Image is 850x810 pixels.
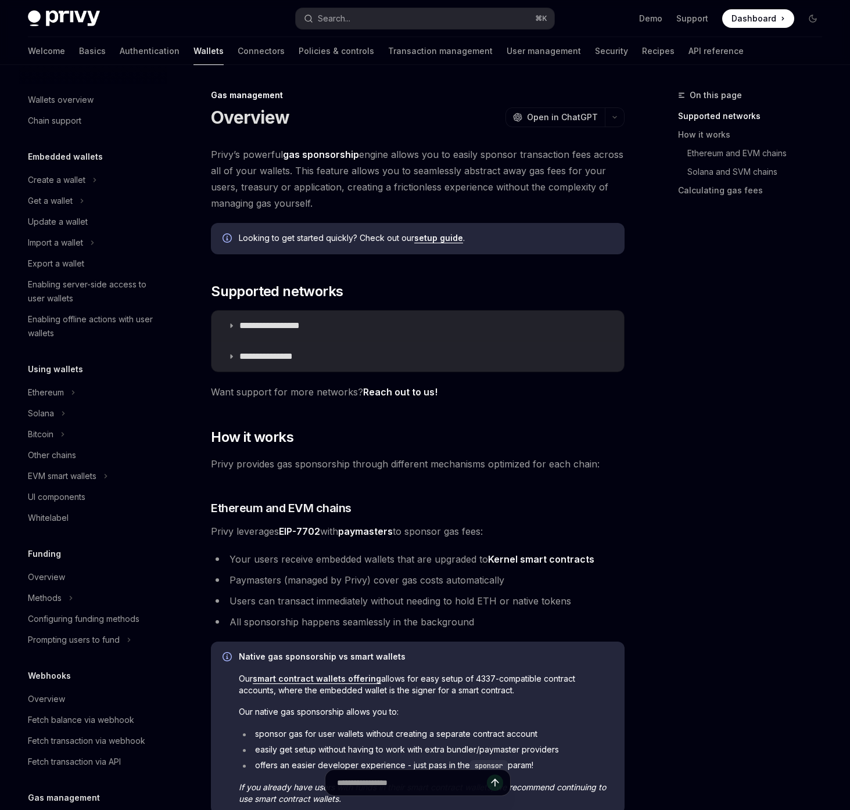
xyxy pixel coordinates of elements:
li: Users can transact immediately without needing to hold ETH or native tokens [211,593,625,609]
div: Create a wallet [28,173,85,187]
span: Dashboard [731,13,776,24]
li: Paymasters (managed by Privy) cover gas costs automatically [211,572,625,588]
div: Enabling server-side access to user wallets [28,278,160,305]
div: Whitelabel [28,511,69,525]
div: Fetch transaction via webhook [28,734,145,748]
a: Wallets overview [19,89,167,110]
div: Gas management [211,89,625,101]
a: Security [595,37,628,65]
a: Transaction management [388,37,493,65]
a: Calculating gas fees [678,181,831,200]
div: Chain support [28,114,81,128]
div: Wallets overview [28,93,94,107]
strong: Native gas sponsorship vs smart wallets [239,651,406,661]
h1: Overview [211,107,289,128]
strong: paymasters [338,525,393,537]
div: Enabling offline actions with user wallets [28,312,160,340]
div: Update a wallet [28,215,88,229]
button: Toggle Methods section [19,588,167,609]
a: Authentication [120,37,180,65]
img: dark logo [28,10,100,27]
li: easily get setup without having to work with extra bundler/paymaster providers [239,744,613,755]
span: Looking to get started quickly? Check out our . [239,232,613,244]
h5: Webhooks [28,669,71,683]
div: Get a wallet [28,194,73,208]
div: Import a wallet [28,236,83,250]
a: Fetch transaction via webhook [19,730,167,751]
a: Welcome [28,37,65,65]
button: Toggle Import a wallet section [19,232,167,253]
h5: Funding [28,547,61,561]
a: smart contract wallets offering [253,674,381,684]
span: How it works [211,428,293,447]
span: Privy provides gas sponsorship through different mechanisms optimized for each chain: [211,456,625,472]
span: Open in ChatGPT [527,111,598,123]
span: Want support for more networks? [211,384,625,400]
a: Configuring funding methods [19,609,167,629]
a: Demo [639,13,662,24]
a: Basics [79,37,106,65]
div: Ethereum [28,386,64,399]
input: Ask a question... [337,770,487,795]
button: Toggle Bitcoin section [19,424,167,445]
div: Export a wallet [28,257,84,271]
a: Fetch balance via webhook [19,710,167,730]
button: Toggle dark mode [804,9,822,28]
code: sponsor [470,760,508,772]
button: Open in ChatGPT [505,107,605,127]
a: Fetch transaction via API [19,751,167,772]
span: On this page [690,88,742,102]
button: Toggle Ethereum section [19,382,167,403]
a: Chain support [19,110,167,131]
a: Support [676,13,708,24]
a: User management [507,37,581,65]
span: Ethereum and EVM chains [211,500,352,516]
a: Overview [19,567,167,588]
a: Solana and SVM chains [678,163,831,181]
a: Recipes [642,37,675,65]
a: Other chains [19,445,167,466]
a: Reach out to us! [363,386,437,398]
button: Toggle Prompting users to fund section [19,629,167,650]
button: Toggle Get a wallet section [19,190,167,211]
a: Kernel smart contracts [488,553,594,566]
button: Toggle EVM smart wallets section [19,466,167,487]
button: Toggle Solana section [19,403,167,424]
div: EVM smart wallets [28,469,96,483]
a: Policies & controls [299,37,374,65]
div: Solana [28,406,54,420]
h5: Gas management [28,791,100,805]
svg: Info [223,652,234,664]
span: ⌘ K [535,14,547,23]
h5: Embedded wallets [28,150,103,164]
span: Privy’s powerful engine allows you to easily sponsor transaction fees across all of your wallets.... [211,146,625,211]
a: Export a wallet [19,253,167,274]
a: How it works [678,125,831,144]
div: Prompting users to fund [28,633,120,647]
a: EIP-7702 [279,525,320,538]
div: Configuring funding methods [28,612,139,626]
span: Our native gas sponsorship allows you to: [239,706,613,718]
div: Other chains [28,448,76,462]
div: Methods [28,591,62,605]
div: Fetch balance via webhook [28,713,134,727]
li: Your users receive embedded wallets that are upgraded to [211,551,625,567]
li: offers an easier developer experience - just pass in the param! [239,759,613,772]
div: UI components [28,490,85,504]
svg: Info [223,233,234,245]
div: Overview [28,570,65,584]
button: Toggle Create a wallet section [19,170,167,190]
a: API reference [688,37,744,65]
a: Supported networks [678,107,831,125]
a: Enabling server-side access to user wallets [19,274,167,309]
a: Connectors [238,37,285,65]
a: Ethereum and EVM chains [678,144,831,163]
a: Update a wallet [19,211,167,232]
div: Overview [28,692,65,706]
a: Whitelabel [19,507,167,528]
li: sponsor gas for user wallets without creating a separate contract account [239,728,613,740]
span: Privy leverages with to sponsor gas fees: [211,523,625,539]
a: UI components [19,487,167,507]
a: Dashboard [722,9,794,28]
strong: gas sponsorship [283,149,359,160]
